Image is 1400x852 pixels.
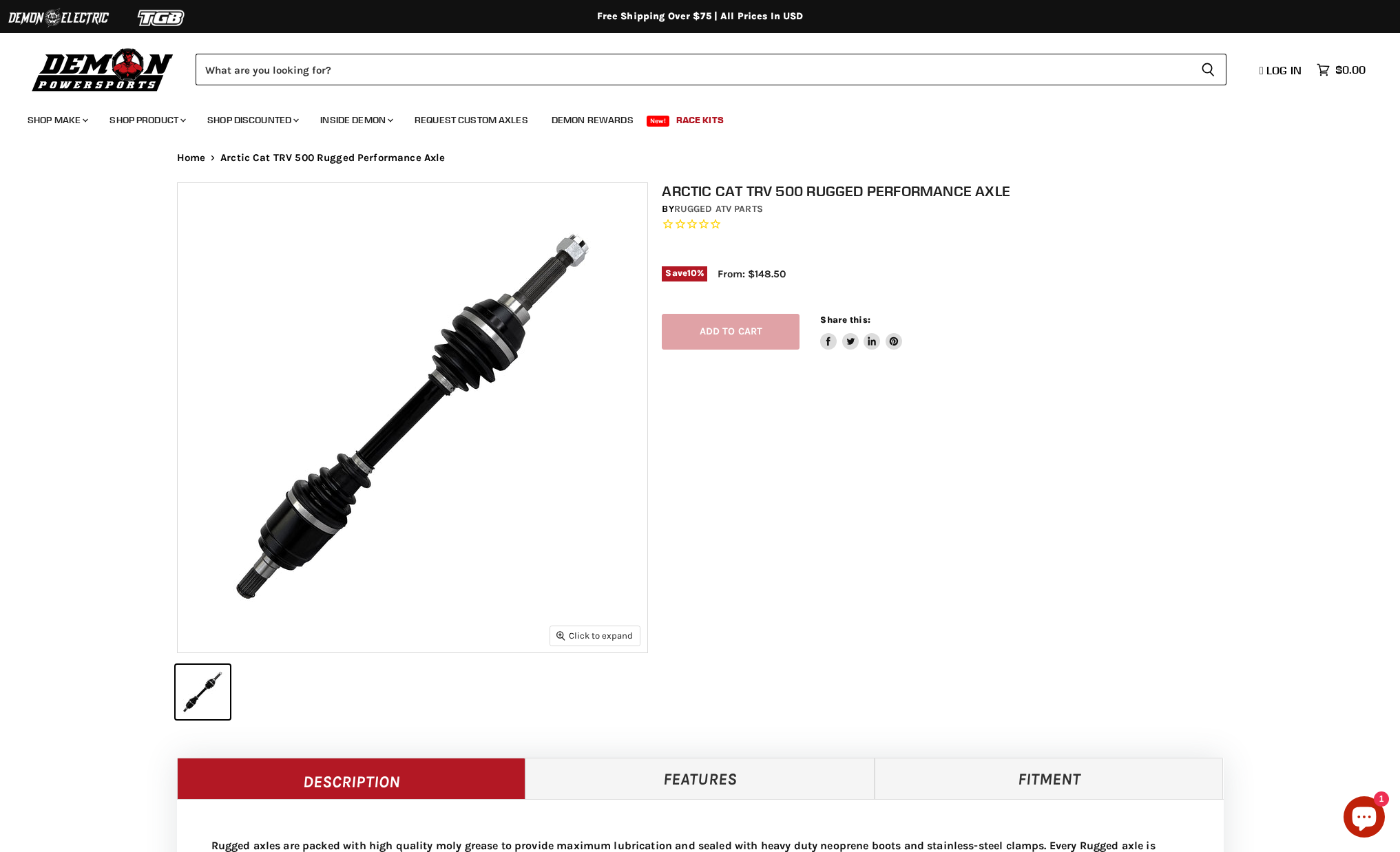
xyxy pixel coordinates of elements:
[666,106,734,134] a: Race Kits
[149,152,1251,164] nav: Breadcrumbs
[525,758,875,799] a: Features
[220,152,445,164] span: Arctic Cat TRV 500 Rugged Performance Axle
[662,217,1237,232] span: Rated 0.0 out of 5 stars 0 reviews
[310,106,401,134] a: Inside Demon
[28,45,178,94] img: Demon Powersports
[110,5,213,31] img: TGB Logo 2
[404,106,539,134] a: Request Custom Axles
[550,626,640,645] button: Click to expand
[662,266,707,281] span: Save %
[196,54,1190,85] input: Search
[1335,63,1366,76] span: $0.00
[687,268,697,278] span: 10
[178,183,647,652] img: IMAGE
[647,116,670,127] span: New!
[1266,63,1302,77] span: Log in
[674,203,763,215] a: Rugged ATV Parts
[7,5,110,31] img: Demon Electric Logo 2
[541,106,644,134] a: Demon Rewards
[1253,64,1310,76] a: Log in
[1339,796,1389,841] inbox-online-store-chat: Shopify online store chat
[17,106,96,134] a: Shop Make
[820,315,870,325] span: Share this:
[820,314,902,350] aside: Share this:
[197,106,307,134] a: Shop Discounted
[556,630,633,641] span: Click to expand
[1190,54,1226,85] button: Search
[718,268,786,280] span: From: $148.50
[196,54,1226,85] form: Product
[17,100,1362,134] ul: Main menu
[662,182,1237,200] h1: Arctic Cat TRV 500 Rugged Performance Axle
[1310,60,1372,80] a: $0.00
[177,152,206,164] a: Home
[875,758,1224,799] a: Fitment
[149,10,1251,23] div: Free Shipping Over $75 | All Prices In USD
[177,758,526,799] a: Description
[99,106,194,134] a: Shop Product
[176,665,230,719] button: IMAGE thumbnail
[662,202,1237,217] div: by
